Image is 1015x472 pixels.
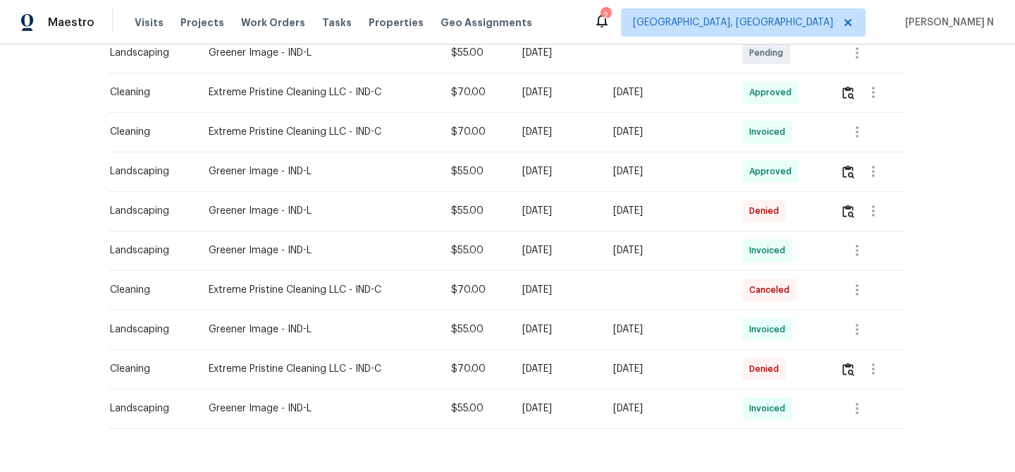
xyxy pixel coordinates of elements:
div: [DATE] [613,204,720,218]
div: [DATE] [522,322,591,337]
div: Landscaping [110,401,186,416]
div: Greener Image - IND-L [209,46,429,60]
span: [GEOGRAPHIC_DATA], [GEOGRAPHIC_DATA] [633,16,833,30]
div: Greener Image - IND-L [209,322,429,337]
span: Work Orders [241,16,305,30]
div: Landscaping [110,46,186,60]
span: Denied [749,362,785,376]
span: Canceled [749,283,795,297]
div: 2 [601,8,610,23]
button: Review Icon [840,75,856,109]
div: $55.00 [451,204,500,218]
div: $55.00 [451,401,500,416]
div: $55.00 [451,46,500,60]
div: [DATE] [522,204,591,218]
img: Review Icon [842,205,854,218]
span: Approved [749,164,797,178]
div: [DATE] [613,322,720,337]
div: [DATE] [613,164,720,178]
img: Review Icon [842,363,854,376]
div: Landscaping [110,164,186,178]
span: Properties [369,16,424,30]
div: [DATE] [522,243,591,258]
div: Cleaning [110,85,186,99]
div: $55.00 [451,243,500,258]
div: Extreme Pristine Cleaning LLC - IND-C [209,362,429,376]
div: Cleaning [110,283,186,297]
div: Extreme Pristine Cleaning LLC - IND-C [209,125,429,139]
div: $70.00 [451,85,500,99]
div: Landscaping [110,243,186,258]
div: [DATE] [613,125,720,139]
span: Denied [749,204,785,218]
img: Review Icon [842,86,854,99]
div: Greener Image - IND-L [209,243,429,258]
div: Extreme Pristine Cleaning LLC - IND-C [209,283,429,297]
span: Tasks [322,18,352,28]
span: Maestro [48,16,94,30]
div: Cleaning [110,125,186,139]
span: Geo Assignments [441,16,532,30]
div: [DATE] [522,362,591,376]
div: $70.00 [451,283,500,297]
img: Review Icon [842,165,854,178]
div: Landscaping [110,322,186,337]
div: [DATE] [613,243,720,258]
div: [DATE] [522,46,591,60]
span: Visits [135,16,164,30]
span: Invoiced [749,125,791,139]
div: [DATE] [522,401,591,416]
div: Greener Image - IND-L [209,401,429,416]
div: [DATE] [613,362,720,376]
button: Review Icon [840,155,856,188]
div: Landscaping [110,204,186,218]
span: [PERSON_NAME] N [899,16,994,30]
div: Extreme Pristine Cleaning LLC - IND-C [209,85,429,99]
div: $55.00 [451,322,500,337]
span: Pending [749,46,789,60]
div: [DATE] [522,125,591,139]
div: $55.00 [451,164,500,178]
button: Review Icon [840,194,856,228]
div: Greener Image - IND-L [209,164,429,178]
div: Greener Image - IND-L [209,204,429,218]
div: $70.00 [451,362,500,376]
div: [DATE] [522,283,591,297]
div: Cleaning [110,362,186,376]
div: [DATE] [613,401,720,416]
span: Invoiced [749,322,791,337]
div: [DATE] [613,85,720,99]
span: Invoiced [749,401,791,416]
span: Projects [180,16,224,30]
div: [DATE] [522,164,591,178]
div: $70.00 [451,125,500,139]
div: [DATE] [522,85,591,99]
span: Approved [749,85,797,99]
button: Review Icon [840,352,856,386]
span: Invoiced [749,243,791,258]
